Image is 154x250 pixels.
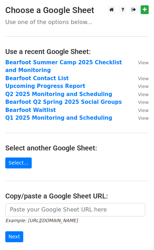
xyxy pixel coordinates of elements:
a: Bearfoot Waitlist [5,107,56,113]
h3: Choose a Google Sheet [5,5,149,16]
a: View [131,91,149,97]
small: View [138,100,149,105]
a: Q2 2025 Monitoring and Scheduling [5,91,112,97]
small: View [138,115,149,121]
small: View [138,84,149,89]
a: View [131,107,149,113]
input: Next [5,231,23,242]
a: View [131,83,149,89]
a: Select... [5,157,32,168]
a: Bearfoot Q2 Spring 2025 Social Groups [5,99,122,105]
small: View [138,108,149,113]
h4: Select another Google Sheet: [5,144,149,152]
a: Bearfoot Summer Camp 2025 Checklist and Monitoring [5,59,122,74]
small: View [138,92,149,97]
small: Example: [URL][DOMAIN_NAME] [5,218,78,223]
h4: Use a recent Google Sheet: [5,47,149,56]
a: Bearfoot Contact List [5,75,69,82]
a: Upcoming Progress Report [5,83,85,89]
small: View [138,60,149,65]
small: View [138,76,149,81]
a: View [131,75,149,82]
a: View [131,115,149,121]
a: View [131,99,149,105]
p: Use one of the options below... [5,18,149,26]
a: View [131,59,149,66]
input: Paste your Google Sheet URL here [5,203,145,216]
a: Q1 2025 Monitoring and Scheduling [5,115,112,121]
h4: Copy/paste a Google Sheet URL: [5,192,149,200]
